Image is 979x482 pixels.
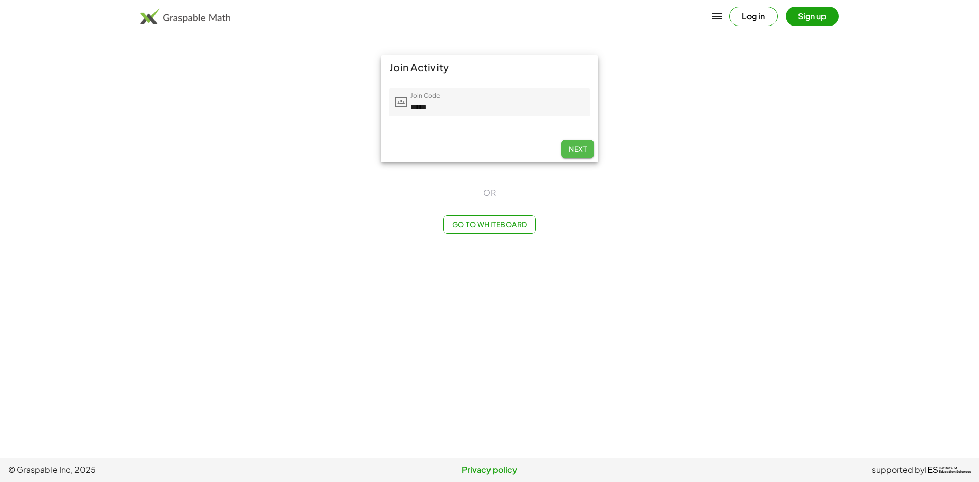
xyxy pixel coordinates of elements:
[443,215,535,234] button: Go to Whiteboard
[925,464,971,476] a: IESInstitute ofEducation Sciences
[925,465,938,475] span: IES
[872,464,925,476] span: supported by
[939,467,971,474] span: Institute of Education Sciences
[569,144,587,154] span: Next
[483,187,496,199] span: OR
[729,7,778,26] button: Log in
[561,140,594,158] button: Next
[786,7,839,26] button: Sign up
[8,464,329,476] span: © Graspable Inc, 2025
[329,464,650,476] a: Privacy policy
[381,55,598,80] div: Join Activity
[452,220,527,229] span: Go to Whiteboard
